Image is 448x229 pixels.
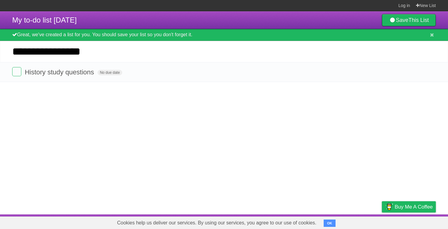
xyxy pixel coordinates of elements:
[111,217,322,229] span: Cookies help us deliver our services. By using our services, you agree to our use of cookies.
[382,201,436,213] a: Buy me a coffee
[12,67,21,76] label: Done
[98,70,122,75] span: No due date
[324,220,336,227] button: OK
[385,202,393,212] img: Buy me a coffee
[12,16,77,24] span: My to-do list [DATE]
[408,17,429,23] b: This List
[353,216,367,227] a: Terms
[301,216,314,227] a: About
[25,68,95,76] span: History study questions
[374,216,390,227] a: Privacy
[397,216,436,227] a: Suggest a feature
[395,202,433,212] span: Buy me a coffee
[382,14,436,26] a: SaveThis List
[321,216,346,227] a: Developers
